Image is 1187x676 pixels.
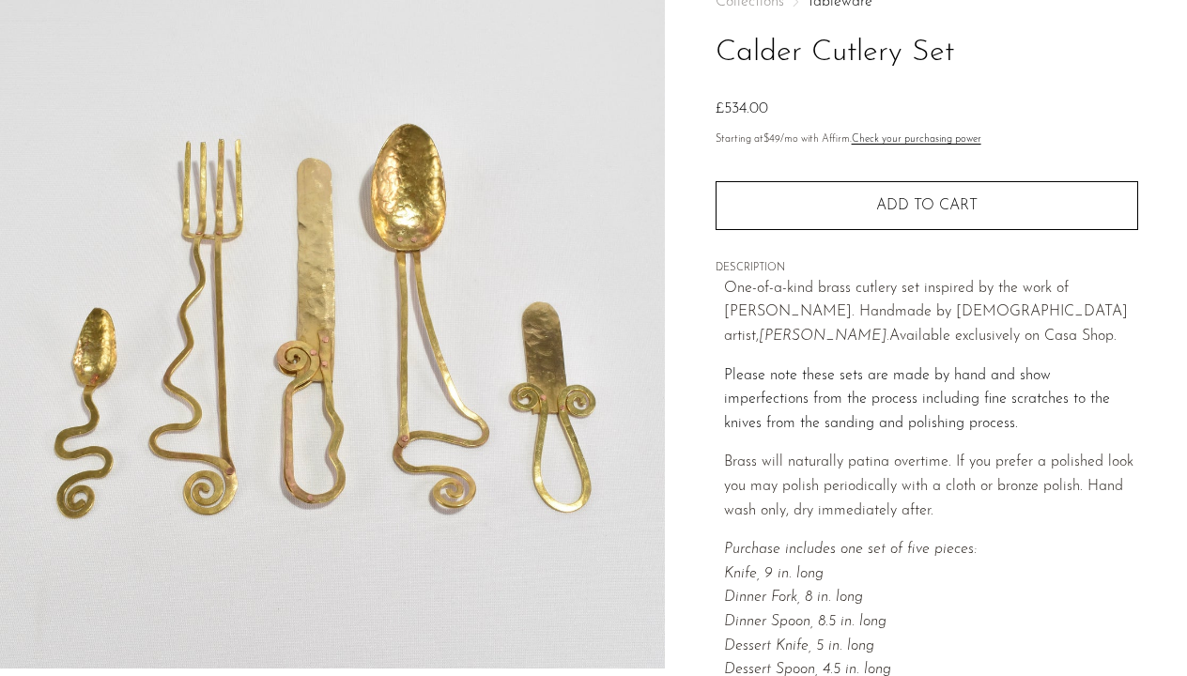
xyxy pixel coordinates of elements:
[724,277,1138,349] p: One-of-a-kind brass cutlery set inspired by the work of [PERSON_NAME]. Handmade by [DEMOGRAPHIC_D...
[716,260,1138,277] span: DESCRIPTION
[876,198,978,213] span: Add to cart
[763,134,780,145] span: $49
[716,29,1138,77] h1: Calder Cutlery Set
[852,134,981,145] a: Check your purchasing power - Learn more about Affirm Financing (opens in modal)
[716,131,1138,148] p: Starting at /mo with Affirm.
[716,181,1138,230] button: Add to cart
[759,329,889,344] em: [PERSON_NAME].
[724,368,1110,431] span: Please note these sets are made by hand and show imperfections from the process including fine sc...
[716,101,768,116] span: £534.00
[724,451,1138,523] p: Brass will naturally patina overtime. If you prefer a polished look you may polish periodically w...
